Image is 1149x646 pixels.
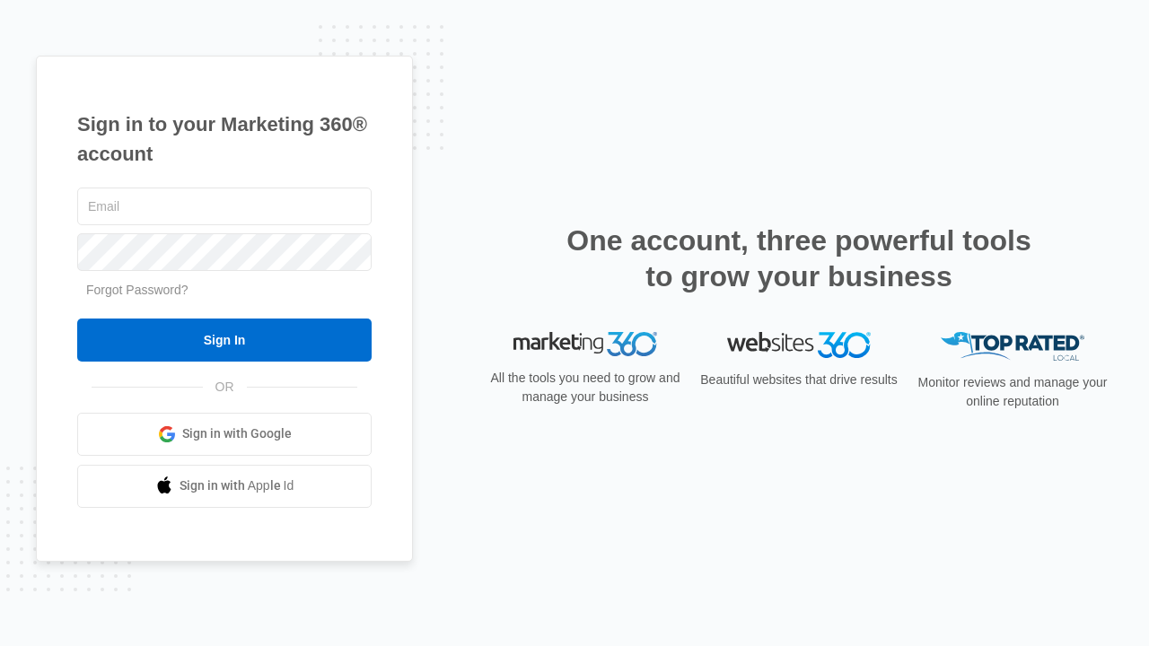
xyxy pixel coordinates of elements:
[941,332,1084,362] img: Top Rated Local
[77,413,372,456] a: Sign in with Google
[912,373,1113,411] p: Monitor reviews and manage your online reputation
[77,319,372,362] input: Sign In
[698,371,899,389] p: Beautiful websites that drive results
[77,109,372,169] h1: Sign in to your Marketing 360® account
[77,465,372,508] a: Sign in with Apple Id
[485,369,686,406] p: All the tools you need to grow and manage your business
[182,424,292,443] span: Sign in with Google
[180,476,294,495] span: Sign in with Apple Id
[727,332,871,358] img: Websites 360
[561,223,1037,294] h2: One account, three powerful tools to grow your business
[203,378,247,397] span: OR
[86,283,189,297] a: Forgot Password?
[77,188,372,225] input: Email
[513,332,657,357] img: Marketing 360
